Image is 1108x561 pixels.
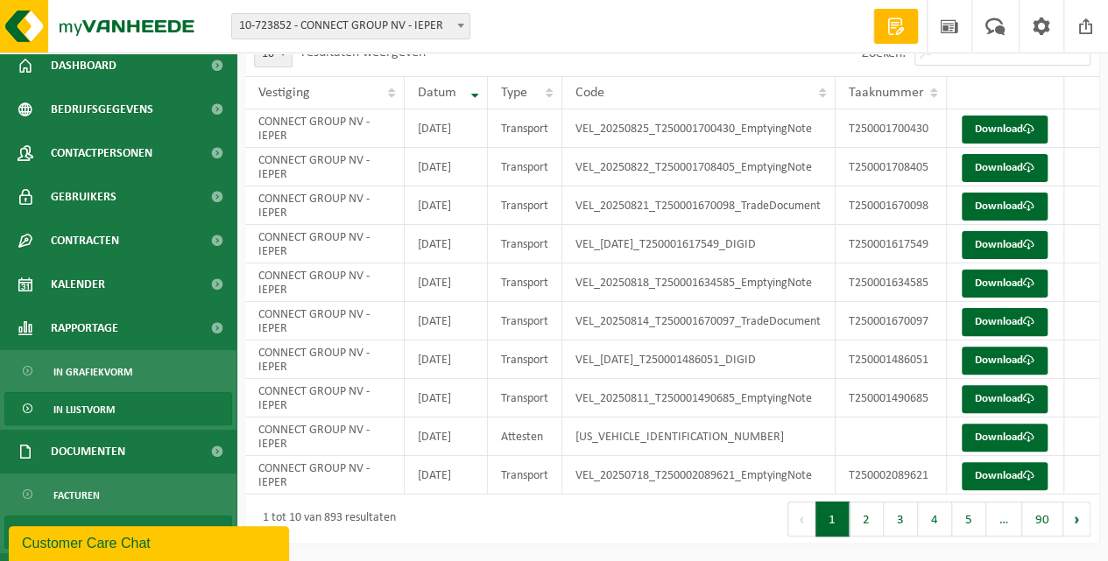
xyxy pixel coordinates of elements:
[862,46,906,60] label: Zoeken:
[952,501,986,536] button: 5
[245,109,405,148] td: CONNECT GROUP NV - IEPER
[488,148,562,186] td: Transport
[51,306,118,350] span: Rapportage
[232,14,469,39] span: 10-723852 - CONNECT GROUP NV - IEPER
[962,116,1048,144] a: Download
[245,186,405,225] td: CONNECT GROUP NV - IEPER
[815,501,850,536] button: 1
[9,522,293,561] iframe: chat widget
[836,340,947,379] td: T250001486051
[986,501,1022,536] span: …
[836,263,947,302] td: T250001634585
[4,392,232,425] a: In lijstvorm
[245,148,405,186] td: CONNECT GROUP NV - IEPER
[51,131,152,175] span: Contactpersonen
[850,501,884,536] button: 2
[962,385,1048,413] a: Download
[51,175,116,219] span: Gebruikers
[962,154,1048,182] a: Download
[836,109,947,148] td: T250001700430
[488,302,562,340] td: Transport
[962,193,1048,221] a: Download
[245,456,405,494] td: CONNECT GROUP NV - IEPER
[405,379,488,417] td: [DATE]
[51,263,105,306] span: Kalender
[53,516,118,550] span: Documenten
[4,515,232,549] a: Documenten
[245,263,405,302] td: CONNECT GROUP NV - IEPER
[962,270,1048,298] a: Download
[488,186,562,225] td: Transport
[51,430,125,473] span: Documenten
[245,340,405,379] td: CONNECT GROUP NV - IEPER
[962,308,1048,336] a: Download
[836,148,947,186] td: T250001708405
[488,225,562,263] td: Transport
[562,263,836,302] td: VEL_20250818_T250001634585_EmptyingNote
[254,41,293,67] span: 10
[488,379,562,417] td: Transport
[51,44,116,88] span: Dashboard
[836,186,947,225] td: T250001670098
[53,393,115,426] span: In lijstvorm
[562,109,836,148] td: VEL_20250825_T250001700430_EmptyingNote
[405,263,488,302] td: [DATE]
[245,302,405,340] td: CONNECT GROUP NV - IEPER
[254,503,396,535] div: 1 tot 10 van 893 resultaten
[562,225,836,263] td: VEL_[DATE]_T250001617549_DIGID
[245,379,405,417] td: CONNECT GROUP NV - IEPER
[562,186,836,225] td: VEL_20250821_T250001670098_TradeDocument
[562,148,836,186] td: VEL_20250822_T250001708405_EmptyingNote
[258,86,310,100] span: Vestiging
[231,13,470,39] span: 10-723852 - CONNECT GROUP NV - IEPER
[405,417,488,456] td: [DATE]
[962,347,1048,375] a: Download
[787,501,815,536] button: Previous
[836,379,947,417] td: T250001490685
[405,148,488,186] td: [DATE]
[1022,501,1063,536] button: 90
[918,501,952,536] button: 4
[405,340,488,379] td: [DATE]
[245,417,405,456] td: CONNECT GROUP NV - IEPER
[405,186,488,225] td: [DATE]
[51,88,153,131] span: Bedrijfsgegevens
[562,302,836,340] td: VEL_20250814_T250001670097_TradeDocument
[245,225,405,263] td: CONNECT GROUP NV - IEPER
[836,225,947,263] td: T250001617549
[849,86,924,100] span: Taaknummer
[962,424,1048,452] a: Download
[562,456,836,494] td: VEL_20250718_T250002089621_EmptyingNote
[488,456,562,494] td: Transport
[562,379,836,417] td: VEL_20250811_T250001490685_EmptyingNote
[884,501,918,536] button: 3
[4,478,232,511] a: Facturen
[4,354,232,388] a: In grafiekvorm
[405,302,488,340] td: [DATE]
[405,109,488,148] td: [DATE]
[405,225,488,263] td: [DATE]
[405,456,488,494] td: [DATE]
[575,86,604,100] span: Code
[255,42,292,67] span: 10
[53,355,132,389] span: In grafiekvorm
[488,417,562,456] td: Attesten
[962,231,1048,259] a: Download
[962,462,1048,490] a: Download
[53,479,100,512] span: Facturen
[562,340,836,379] td: VEL_[DATE]_T250001486051_DIGID
[51,219,119,263] span: Contracten
[836,302,947,340] td: T250001670097
[501,86,527,100] span: Type
[488,109,562,148] td: Transport
[488,340,562,379] td: Transport
[562,417,836,456] td: [US_VEHICLE_IDENTIFICATION_NUMBER]
[418,86,456,100] span: Datum
[836,456,947,494] td: T250002089621
[488,263,562,302] td: Transport
[1063,501,1090,536] button: Next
